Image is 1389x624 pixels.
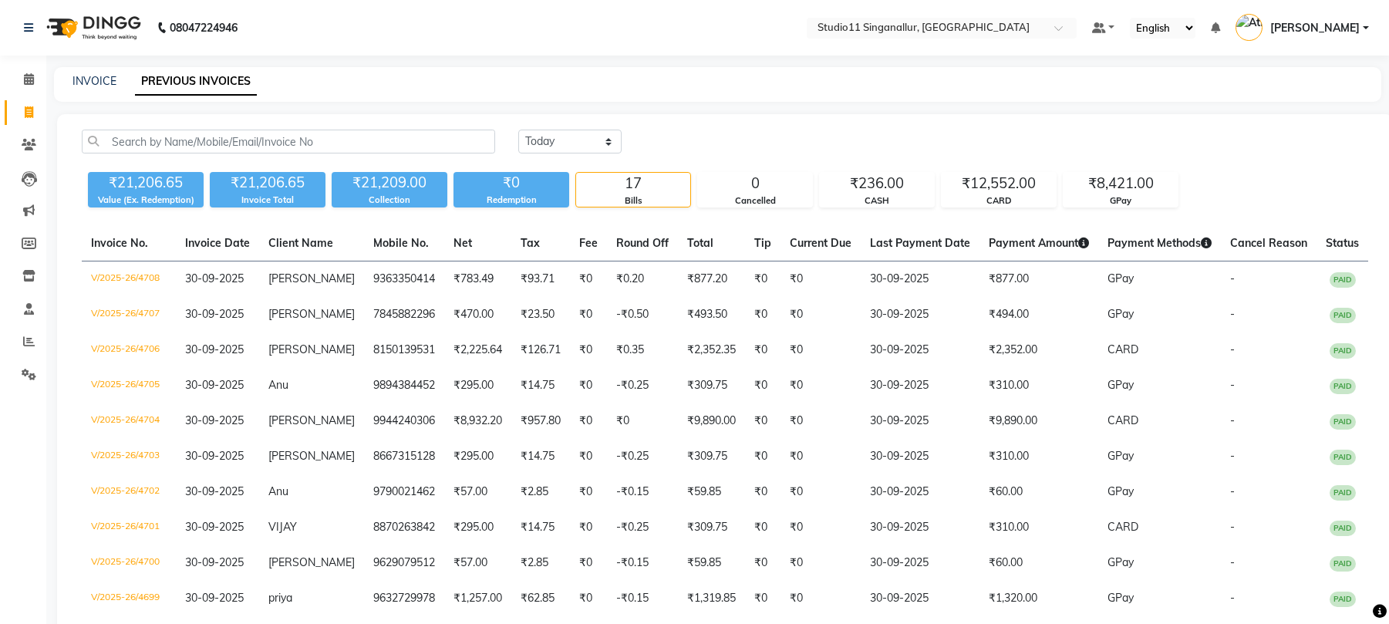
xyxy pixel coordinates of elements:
td: -₹0.50 [607,297,678,332]
td: ₹57.00 [444,474,511,510]
td: ₹309.75 [678,368,745,403]
td: ₹0 [570,510,607,545]
span: Current Due [790,236,851,250]
span: 30-09-2025 [185,484,244,498]
td: ₹295.00 [444,368,511,403]
td: V/2025-26/4699 [82,581,176,616]
td: V/2025-26/4707 [82,297,176,332]
div: ₹21,206.65 [210,172,325,194]
span: [PERSON_NAME] [268,342,355,356]
span: 30-09-2025 [185,555,244,569]
td: ₹1,319.85 [678,581,745,616]
td: ₹2.85 [511,474,570,510]
span: PAID [1330,379,1356,394]
td: ₹783.49 [444,261,511,298]
span: - [1230,378,1235,392]
span: Invoice Date [185,236,250,250]
td: 30-09-2025 [861,403,979,439]
span: GPay [1107,449,1134,463]
span: 30-09-2025 [185,591,244,605]
td: ₹0 [780,403,861,439]
td: ₹93.71 [511,261,570,298]
td: 9629079512 [364,545,444,581]
span: Invoice No. [91,236,148,250]
td: 8870263842 [364,510,444,545]
span: CARD [1107,520,1138,534]
span: 30-09-2025 [185,307,244,321]
span: 30-09-2025 [185,378,244,392]
div: ₹21,209.00 [332,172,447,194]
span: PAID [1330,272,1356,288]
td: ₹0 [570,261,607,298]
span: 30-09-2025 [185,342,244,356]
td: ₹2,352.00 [979,332,1098,368]
td: -₹0.25 [607,510,678,545]
td: ₹470.00 [444,297,511,332]
td: ₹0 [570,403,607,439]
span: GPay [1107,591,1134,605]
div: Invoice Total [210,194,325,207]
td: ₹8,932.20 [444,403,511,439]
td: -₹0.15 [607,581,678,616]
td: ₹62.85 [511,581,570,616]
div: CASH [820,194,934,207]
td: 9363350414 [364,261,444,298]
span: Fee [579,236,598,250]
td: ₹0 [745,510,780,545]
td: ₹2,225.64 [444,332,511,368]
td: ₹23.50 [511,297,570,332]
td: V/2025-26/4701 [82,510,176,545]
td: -₹0.25 [607,439,678,474]
td: ₹0 [570,474,607,510]
td: ₹295.00 [444,510,511,545]
div: Cancelled [698,194,812,207]
td: ₹295.00 [444,439,511,474]
div: GPay [1064,194,1178,207]
span: - [1230,413,1235,427]
span: GPay [1107,555,1134,569]
span: Client Name [268,236,333,250]
td: ₹0 [745,261,780,298]
div: Value (Ex. Redemption) [88,194,204,207]
span: GPay [1107,484,1134,498]
img: Athira [1236,14,1263,41]
td: ₹60.00 [979,545,1098,581]
span: VIJAY [268,520,297,534]
td: V/2025-26/4702 [82,474,176,510]
span: Net [453,236,472,250]
span: Status [1326,236,1359,250]
td: ₹310.00 [979,368,1098,403]
span: Anu [268,378,288,392]
td: ₹0 [745,403,780,439]
span: [PERSON_NAME] [268,307,355,321]
td: ₹0 [570,439,607,474]
span: Mobile No. [373,236,429,250]
span: PAID [1330,450,1356,465]
td: ₹0.20 [607,261,678,298]
td: 9894384452 [364,368,444,403]
td: ₹60.00 [979,474,1098,510]
td: 30-09-2025 [861,261,979,298]
span: GPay [1107,272,1134,285]
span: - [1230,520,1235,534]
span: - [1230,484,1235,498]
td: ₹0 [780,332,861,368]
td: ₹2,352.35 [678,332,745,368]
td: V/2025-26/4700 [82,545,176,581]
div: 17 [576,173,690,194]
td: ₹0 [780,581,861,616]
td: ₹310.00 [979,510,1098,545]
span: Payment Methods [1107,236,1212,250]
td: 9632729978 [364,581,444,616]
td: 30-09-2025 [861,510,979,545]
td: ₹0 [745,439,780,474]
span: Tip [754,236,771,250]
input: Search by Name/Mobile/Email/Invoice No [82,130,495,153]
td: 9790021462 [364,474,444,510]
td: V/2025-26/4708 [82,261,176,298]
div: ₹0 [453,172,569,194]
div: ₹8,421.00 [1064,173,1178,194]
td: -₹0.15 [607,474,678,510]
span: - [1230,272,1235,285]
span: 30-09-2025 [185,272,244,285]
